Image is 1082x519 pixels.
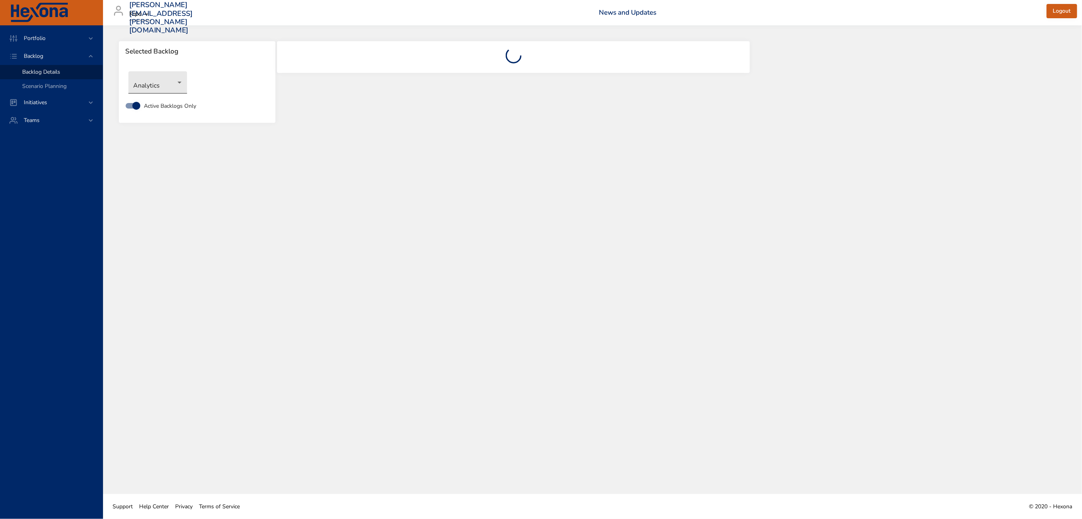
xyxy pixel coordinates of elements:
[17,116,46,124] span: Teams
[129,1,193,35] h3: [PERSON_NAME][EMAIL_ADDRESS][PERSON_NAME][DOMAIN_NAME]
[172,498,196,515] a: Privacy
[128,71,187,93] div: Analytics
[129,8,151,21] div: Kipu
[17,34,52,42] span: Portfolio
[17,99,54,106] span: Initiatives
[109,498,136,515] a: Support
[22,68,60,76] span: Backlog Details
[22,82,67,90] span: Scenario Planning
[144,102,196,110] span: Active Backlogs Only
[113,503,133,510] span: Support
[10,3,69,23] img: Hexona
[196,498,243,515] a: Terms of Service
[175,503,193,510] span: Privacy
[125,48,269,55] span: Selected Backlog
[139,503,169,510] span: Help Center
[1029,503,1072,510] span: © 2020 - Hexona
[136,498,172,515] a: Help Center
[1053,6,1071,16] span: Logout
[1047,4,1077,19] button: Logout
[199,503,240,510] span: Terms of Service
[599,8,657,17] a: News and Updates
[17,52,50,60] span: Backlog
